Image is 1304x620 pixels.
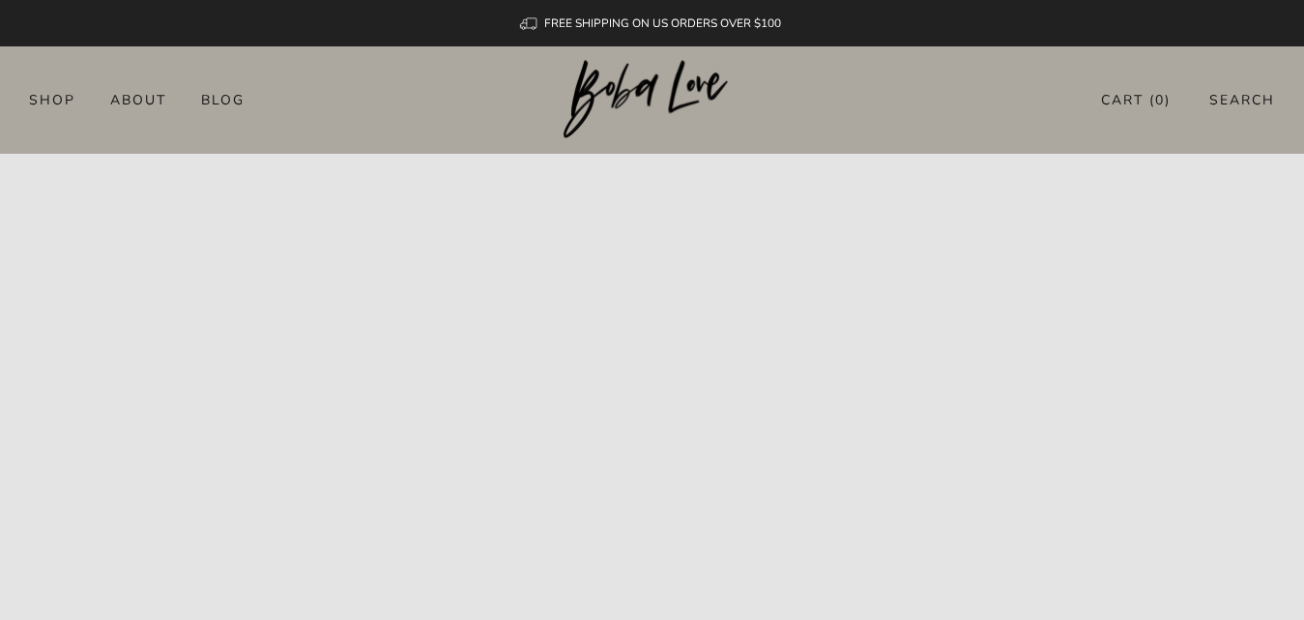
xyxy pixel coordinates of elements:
[544,15,781,31] span: FREE SHIPPING ON US ORDERS OVER $100
[1155,91,1165,109] items-count: 0
[1209,84,1275,116] a: Search
[201,84,245,115] a: Blog
[29,84,75,115] a: Shop
[564,60,740,140] a: Boba Love
[564,60,740,139] img: Boba Love
[110,84,166,115] a: About
[1101,84,1171,116] a: Cart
